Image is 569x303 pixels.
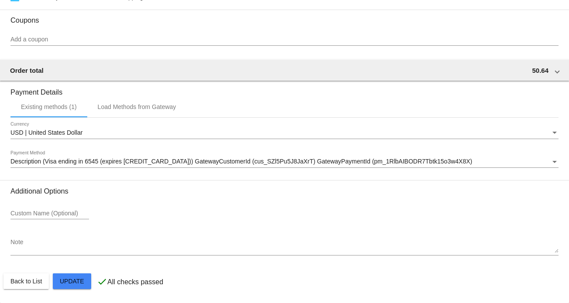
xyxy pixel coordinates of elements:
[10,129,82,136] span: USD | United States Dollar
[532,67,548,74] span: 50.64
[10,278,42,285] span: Back to List
[107,278,163,286] p: All checks passed
[53,273,91,289] button: Update
[10,158,472,165] span: Description (Visa ending in 6545 (expires [CREDIT_CARD_DATA])) GatewayCustomerId (cus_SZl5Pu5J8Ja...
[10,187,559,195] h3: Additional Options
[98,103,176,110] div: Load Methods from Gateway
[10,36,559,43] input: Add a coupon
[10,129,559,136] mat-select: Currency
[60,278,84,285] span: Update
[10,67,44,74] span: Order total
[97,276,107,287] mat-icon: check
[10,82,559,96] h3: Payment Details
[3,273,49,289] button: Back to List
[10,210,89,217] input: Custom Name (Optional)
[10,158,559,165] mat-select: Payment Method
[21,103,77,110] div: Existing methods (1)
[10,10,559,24] h3: Coupons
